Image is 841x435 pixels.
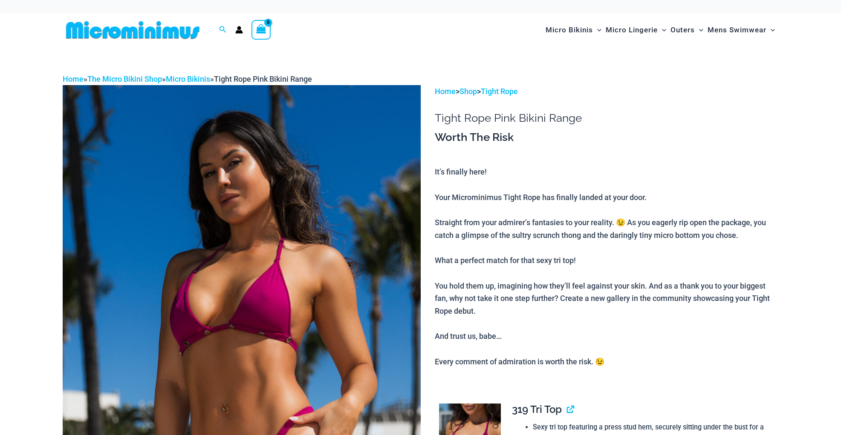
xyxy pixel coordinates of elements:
[593,19,601,41] span: Menu Toggle
[251,20,271,40] a: View Shopping Cart, empty
[214,74,312,83] span: Tight Rope Pink Bikini Range
[435,85,778,98] p: > >
[435,87,456,96] a: Home
[604,17,668,43] a: Micro LingerieMenu ToggleMenu Toggle
[705,17,777,43] a: Mens SwimwearMenu ToggleMenu Toggle
[695,19,703,41] span: Menu Toggle
[63,74,84,83] a: Home
[63,20,203,40] img: MM SHOP LOGO FLAT
[235,26,243,34] a: Account icon link
[435,112,778,125] h1: Tight Rope Pink Bikini Range
[546,19,593,41] span: Micro Bikinis
[542,16,779,44] nav: Site Navigation
[219,25,227,35] a: Search icon link
[87,74,162,83] a: The Micro Bikini Shop
[543,17,604,43] a: Micro BikinisMenu ToggleMenu Toggle
[658,19,666,41] span: Menu Toggle
[63,74,312,83] span: » » »
[435,130,778,145] h3: Worth The Risk
[435,166,778,368] p: It’s finally here! Your Microminimus Tight Rope has finally landed at your door. Straight from yo...
[708,19,766,41] span: Mens Swimwear
[606,19,658,41] span: Micro Lingerie
[766,19,775,41] span: Menu Toggle
[481,87,518,96] a: Tight Rope
[460,87,477,96] a: Shop
[166,74,210,83] a: Micro Bikinis
[670,19,695,41] span: Outers
[668,17,705,43] a: OutersMenu ToggleMenu Toggle
[512,403,562,415] span: 319 Tri Top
